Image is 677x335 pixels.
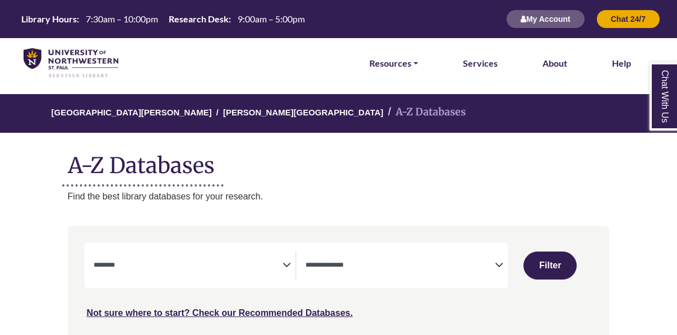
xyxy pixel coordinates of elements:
nav: breadcrumb [68,94,610,133]
a: Not sure where to start? Check our Recommended Databases. [87,308,353,318]
a: Chat 24/7 [596,14,660,24]
th: Research Desk: [164,13,231,25]
a: [GEOGRAPHIC_DATA][PERSON_NAME] [52,106,212,117]
p: Find the best library databases for your research. [68,189,610,204]
a: Resources [369,56,418,71]
a: My Account [506,14,585,24]
button: My Account [506,10,585,29]
textarea: Search [94,262,283,271]
th: Library Hours: [17,13,80,25]
span: 9:00am – 5:00pm [238,13,305,24]
h1: A-Z Databases [68,144,610,178]
li: A-Z Databases [383,104,466,120]
a: [PERSON_NAME][GEOGRAPHIC_DATA] [223,106,383,117]
button: Chat 24/7 [596,10,660,29]
textarea: Search [305,262,495,271]
table: Hours Today [17,13,309,24]
a: Hours Today [17,13,309,26]
a: Help [612,56,631,71]
button: Submit for Search Results [523,252,577,280]
span: 7:30am – 10:00pm [86,13,158,24]
img: library_home [24,48,118,78]
a: Services [463,56,498,71]
a: About [542,56,567,71]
